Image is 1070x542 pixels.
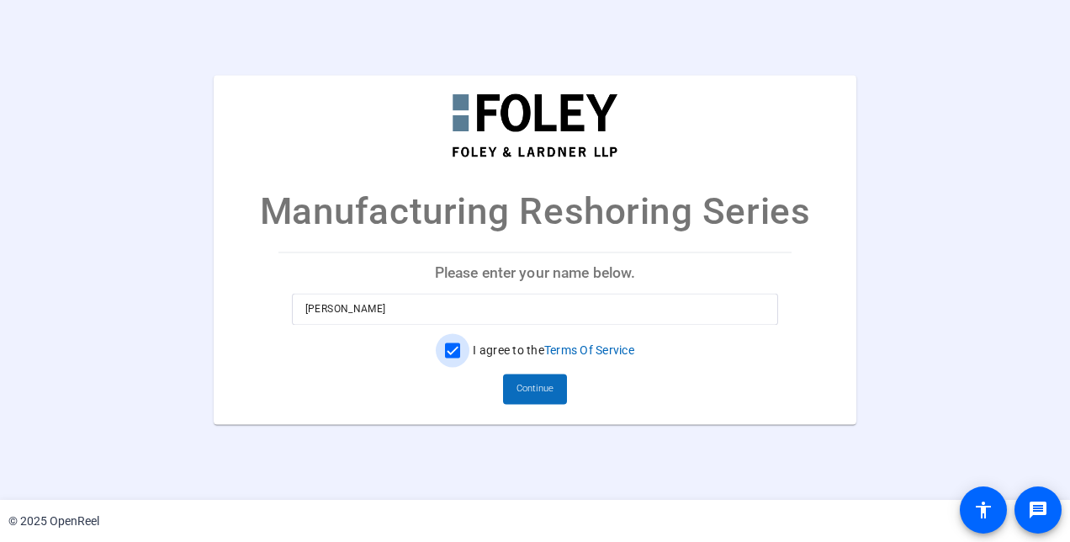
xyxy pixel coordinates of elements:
label: I agree to the [469,343,634,359]
span: Continue [516,377,554,402]
mat-icon: accessibility [973,500,993,520]
img: company-logo [451,92,619,158]
mat-icon: message [1028,500,1048,520]
div: © 2025 OpenReel [8,513,99,530]
p: Please enter your name below. [278,252,792,293]
input: Enter your name [305,300,765,320]
p: Manufacturing Reshoring Series [260,183,811,239]
a: Terms Of Service [544,344,634,358]
button: Continue [503,375,567,405]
